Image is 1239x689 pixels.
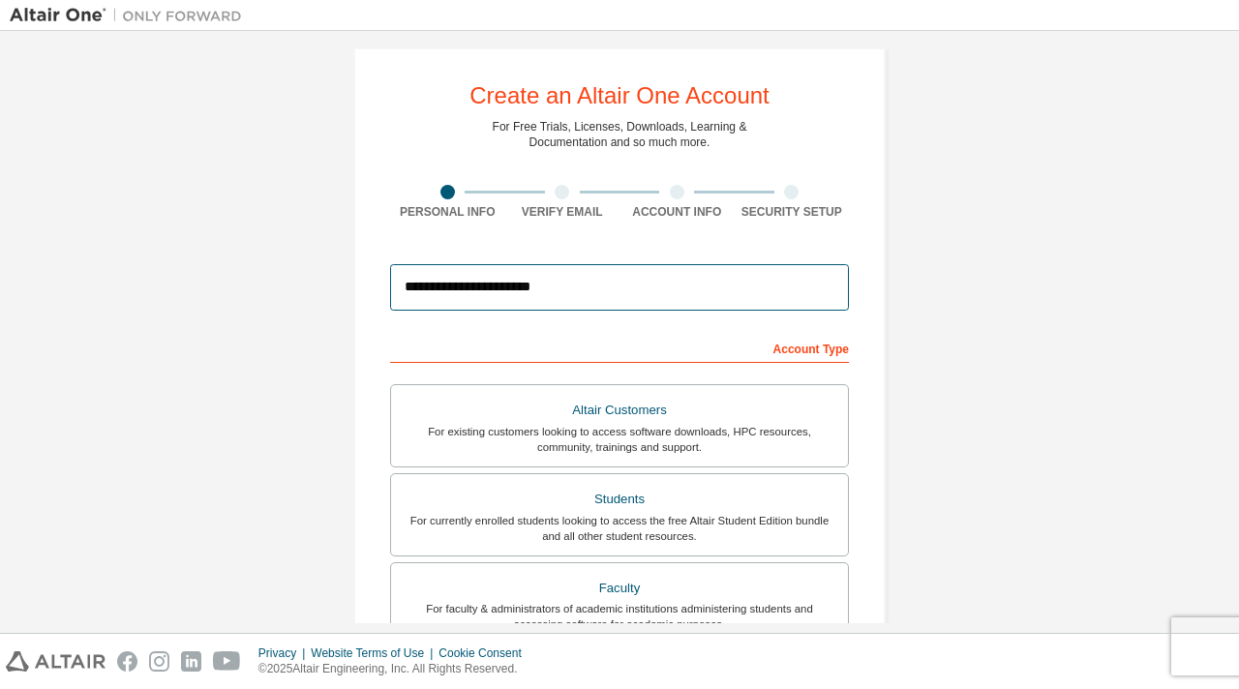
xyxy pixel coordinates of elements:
div: Website Terms of Use [311,645,438,661]
div: Account Type [390,332,849,363]
div: Privacy [258,645,311,661]
img: Altair One [10,6,252,25]
div: Account Info [619,204,735,220]
div: Verify Email [505,204,620,220]
img: instagram.svg [149,651,169,672]
img: youtube.svg [213,651,241,672]
div: Altair Customers [403,397,836,424]
div: Personal Info [390,204,505,220]
div: For faculty & administrators of academic institutions administering students and accessing softwa... [403,601,836,632]
p: © 2025 Altair Engineering, Inc. All Rights Reserved. [258,661,533,677]
img: facebook.svg [117,651,137,672]
div: Create an Altair One Account [469,84,770,107]
div: For existing customers looking to access software downloads, HPC resources, community, trainings ... [403,424,836,455]
div: Security Setup [735,204,850,220]
div: Cookie Consent [438,645,532,661]
div: Students [403,486,836,513]
div: For Free Trials, Licenses, Downloads, Learning & Documentation and so much more. [493,119,747,150]
img: linkedin.svg [181,651,201,672]
div: For currently enrolled students looking to access the free Altair Student Edition bundle and all ... [403,513,836,544]
div: Faculty [403,575,836,602]
img: altair_logo.svg [6,651,106,672]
